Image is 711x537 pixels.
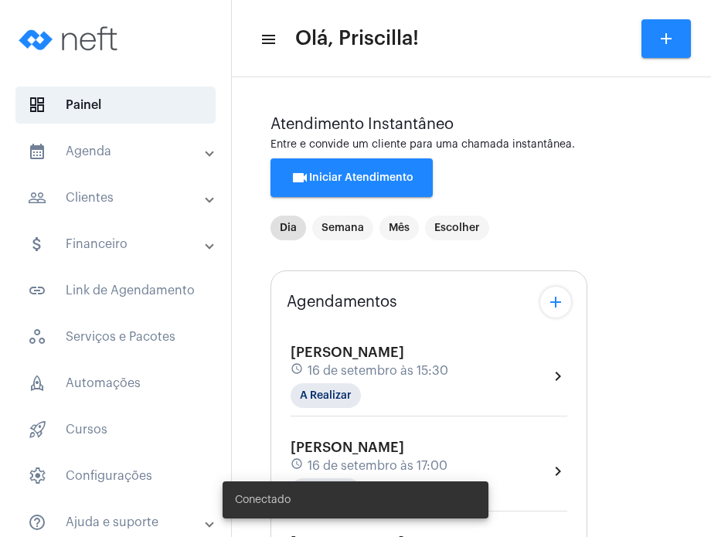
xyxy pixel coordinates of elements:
[9,179,231,216] mat-expansion-panel-header: sidenav iconClientes
[15,411,216,448] span: Cursos
[291,345,404,359] span: [PERSON_NAME]
[291,440,404,454] span: [PERSON_NAME]
[308,459,447,473] span: 16 de setembro às 17:00
[270,216,306,240] mat-chip: Dia
[291,457,304,474] mat-icon: schedule
[308,364,448,378] span: 16 de setembro às 15:30
[15,457,216,495] span: Configurações
[549,462,567,481] mat-icon: chevron_right
[270,116,672,133] div: Atendimento Instantâneo
[28,513,206,532] mat-panel-title: Ajuda e suporte
[28,235,206,253] mat-panel-title: Financeiro
[15,318,216,355] span: Serviços e Pacotes
[260,30,275,49] mat-icon: sidenav icon
[9,133,231,170] mat-expansion-panel-header: sidenav iconAgenda
[549,367,567,386] mat-icon: chevron_right
[28,420,46,439] span: sidenav icon
[291,172,413,183] span: Iniciar Atendimento
[379,216,419,240] mat-chip: Mês
[28,467,46,485] span: sidenav icon
[270,158,433,197] button: Iniciar Atendimento
[28,189,46,207] mat-icon: sidenav icon
[270,139,672,151] div: Entre e convide um cliente para uma chamada instantânea.
[28,235,46,253] mat-icon: sidenav icon
[546,293,565,311] mat-icon: add
[291,362,304,379] mat-icon: schedule
[28,142,206,161] mat-panel-title: Agenda
[28,328,46,346] span: sidenav icon
[657,29,675,48] mat-icon: add
[15,87,216,124] span: Painel
[28,281,46,300] mat-icon: sidenav icon
[235,492,291,508] span: Conectado
[295,26,419,51] span: Olá, Priscilla!
[9,226,231,263] mat-expansion-panel-header: sidenav iconFinanceiro
[28,374,46,393] span: sidenav icon
[312,216,373,240] mat-chip: Semana
[15,272,216,309] span: Link de Agendamento
[28,96,46,114] span: sidenav icon
[28,513,46,532] mat-icon: sidenav icon
[425,216,489,240] mat-chip: Escolher
[291,383,361,408] mat-chip: A Realizar
[28,142,46,161] mat-icon: sidenav icon
[28,189,206,207] mat-panel-title: Clientes
[15,365,216,402] span: Automações
[12,8,128,70] img: logo-neft-novo-2.png
[287,294,397,311] span: Agendamentos
[291,168,309,187] mat-icon: videocam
